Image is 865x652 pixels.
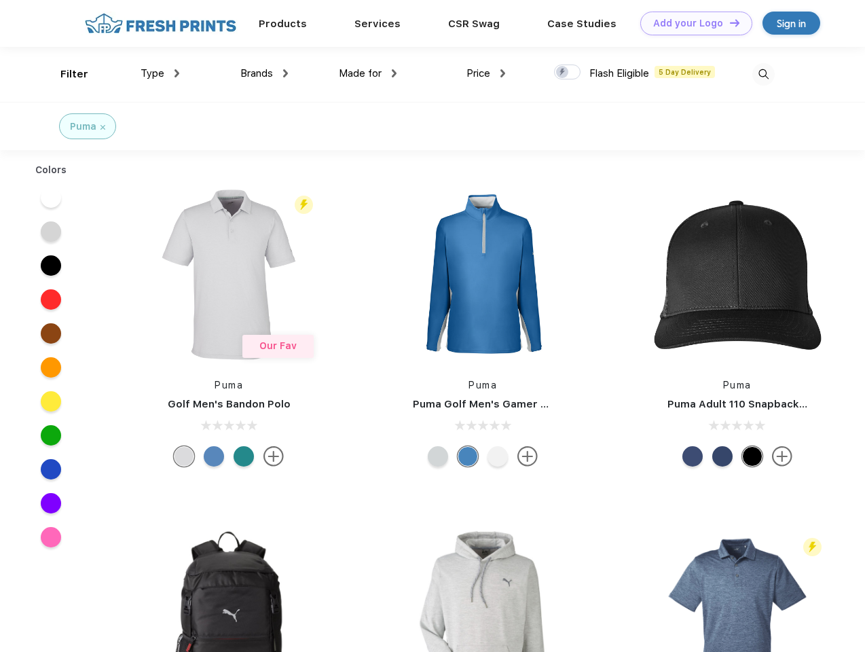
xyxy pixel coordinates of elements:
[653,18,723,29] div: Add your Logo
[392,184,573,365] img: func=resize&h=266
[263,446,284,467] img: more.svg
[647,184,828,365] img: func=resize&h=266
[448,18,500,30] a: CSR Swag
[81,12,240,35] img: fo%20logo%202.webp
[723,380,752,391] a: Puma
[466,67,490,79] span: Price
[339,67,382,79] span: Made for
[100,125,105,130] img: filter_cancel.svg
[730,19,739,26] img: DT
[139,184,319,365] img: func=resize&h=266
[589,67,649,79] span: Flash Eligible
[25,163,77,177] div: Colors
[772,446,792,467] img: more.svg
[141,67,164,79] span: Type
[468,380,497,391] a: Puma
[655,66,715,78] span: 5 Day Delivery
[174,446,194,467] div: High Rise
[354,18,401,30] a: Services
[174,69,179,77] img: dropdown.png
[712,446,733,467] div: Peacoat with Qut Shd
[487,446,508,467] div: Bright White
[215,380,243,391] a: Puma
[283,69,288,77] img: dropdown.png
[500,69,505,77] img: dropdown.png
[762,12,820,35] a: Sign in
[234,446,254,467] div: Green Lagoon
[204,446,224,467] div: Lake Blue
[458,446,478,467] div: Bright Cobalt
[60,67,88,82] div: Filter
[777,16,806,31] div: Sign in
[259,340,297,351] span: Our Fav
[168,398,291,410] a: Golf Men's Bandon Polo
[240,67,273,79] span: Brands
[70,120,96,134] div: Puma
[259,18,307,30] a: Products
[752,63,775,86] img: desktop_search.svg
[517,446,538,467] img: more.svg
[413,398,627,410] a: Puma Golf Men's Gamer Golf Quarter-Zip
[428,446,448,467] div: High Rise
[295,196,313,214] img: flash_active_toggle.svg
[392,69,397,77] img: dropdown.png
[682,446,703,467] div: Peacoat Qut Shd
[803,538,822,556] img: flash_active_toggle.svg
[742,446,762,467] div: Pma Blk Pma Blk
